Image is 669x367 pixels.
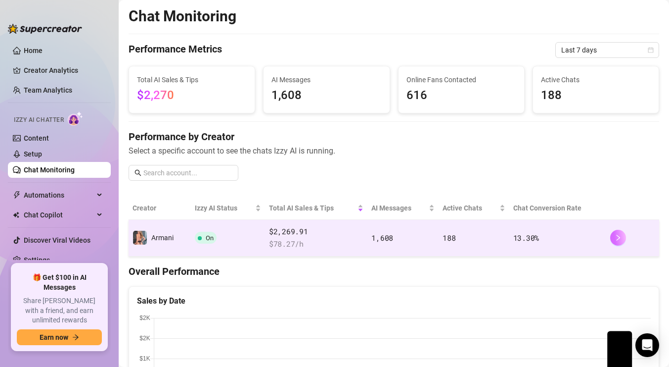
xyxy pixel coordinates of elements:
[541,74,651,85] span: Active Chats
[269,238,363,250] span: $ 78.27 /h
[134,169,141,176] span: search
[129,145,659,157] span: Select a specific account to see the chats Izzy AI is running.
[269,226,363,238] span: $2,269.91
[206,234,214,242] span: On
[137,88,174,102] span: $2,270
[191,197,265,220] th: Izzy AI Status
[133,231,147,245] img: Armani
[24,150,42,158] a: Setup
[367,197,439,220] th: AI Messages
[509,197,606,220] th: Chat Conversion Rate
[443,203,497,213] span: Active Chats
[541,86,651,105] span: 188
[271,74,381,85] span: AI Messages
[129,264,659,278] h4: Overall Performance
[24,134,49,142] a: Content
[648,47,654,53] span: calendar
[406,86,516,105] span: 616
[129,130,659,144] h4: Performance by Creator
[439,197,509,220] th: Active Chats
[561,43,653,57] span: Last 7 days
[14,115,64,125] span: Izzy AI Chatter
[13,191,21,199] span: thunderbolt
[371,203,427,213] span: AI Messages
[195,203,253,213] span: Izzy AI Status
[8,24,82,34] img: logo-BBDzfeDw.svg
[24,47,43,54] a: Home
[24,256,50,264] a: Settings
[151,234,174,242] span: Armani
[137,295,651,307] div: Sales by Date
[24,86,72,94] a: Team Analytics
[17,296,102,325] span: Share [PERSON_NAME] with a friend, and earn unlimited rewards
[24,62,103,78] a: Creator Analytics
[17,273,102,292] span: 🎁 Get $100 in AI Messages
[68,111,83,126] img: AI Chatter
[143,167,232,178] input: Search account...
[129,42,222,58] h4: Performance Metrics
[371,233,393,243] span: 1,608
[72,334,79,341] span: arrow-right
[24,187,94,203] span: Automations
[513,233,539,243] span: 13.30 %
[615,234,622,241] span: right
[129,197,191,220] th: Creator
[137,74,247,85] span: Total AI Sales & Tips
[269,203,356,213] span: Total AI Sales & Tips
[635,333,659,357] div: Open Intercom Messenger
[271,86,381,105] span: 1,608
[443,233,455,243] span: 188
[24,207,94,223] span: Chat Copilot
[13,211,19,218] img: Chat Copilot
[24,236,90,244] a: Discover Viral Videos
[129,7,236,26] h2: Chat Monitoring
[40,333,68,341] span: Earn now
[24,166,75,174] a: Chat Monitoring
[17,329,102,345] button: Earn nowarrow-right
[406,74,516,85] span: Online Fans Contacted
[265,197,367,220] th: Total AI Sales & Tips
[610,230,626,246] button: right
